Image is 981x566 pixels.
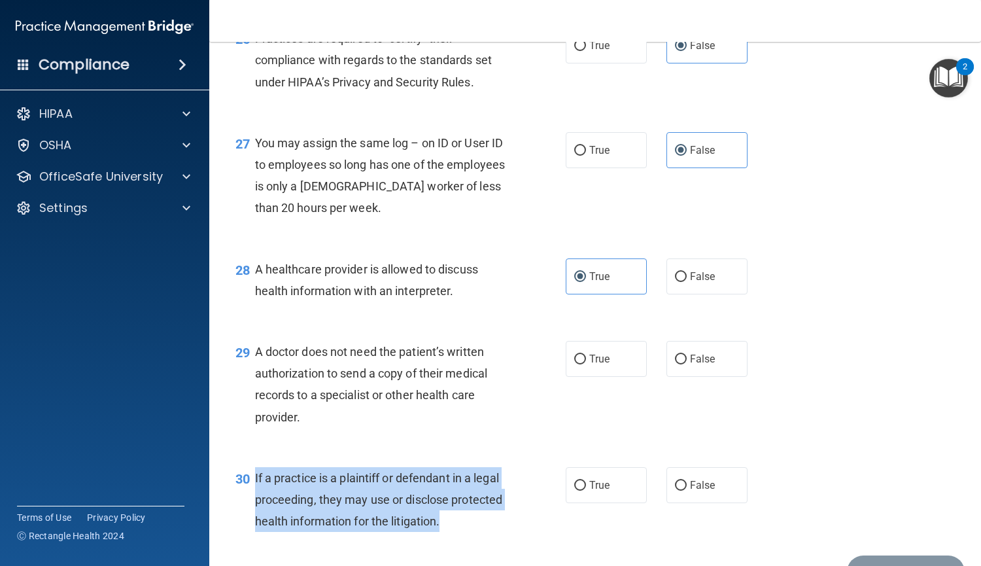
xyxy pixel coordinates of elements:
[39,137,72,153] p: OSHA
[39,56,129,74] h4: Compliance
[574,41,586,51] input: True
[235,345,250,361] span: 29
[87,511,146,524] a: Privacy Policy
[574,272,586,282] input: True
[235,136,250,152] span: 27
[17,529,124,542] span: Ⓒ Rectangle Health 2024
[589,479,610,491] span: True
[675,355,687,364] input: False
[255,262,478,298] span: A healthcare provider is allowed to discuss health information with an interpreter.
[675,146,687,156] input: False
[675,41,687,51] input: False
[255,345,488,424] span: A doctor does not need the patient’s written authorization to send a copy of their medical record...
[589,39,610,52] span: True
[255,136,506,215] span: You may assign the same log – on ID or User ID to employees so long has one of the employees is o...
[589,353,610,365] span: True
[255,31,492,88] span: Practices are required to “certify” their compliance with regards to the standards set under HIPA...
[963,67,967,84] div: 2
[690,144,715,156] span: False
[16,200,190,216] a: Settings
[690,479,715,491] span: False
[255,471,503,528] span: If a practice is a plaintiff or defendant in a legal proceeding, they may use or disclose protect...
[690,39,715,52] span: False
[235,262,250,278] span: 28
[39,200,88,216] p: Settings
[675,272,687,282] input: False
[17,511,71,524] a: Terms of Use
[16,106,190,122] a: HIPAA
[39,106,73,122] p: HIPAA
[39,169,163,185] p: OfficeSafe University
[16,169,190,185] a: OfficeSafe University
[690,270,715,283] span: False
[675,481,687,491] input: False
[574,355,586,364] input: True
[589,270,610,283] span: True
[574,146,586,156] input: True
[16,14,194,40] img: PMB logo
[16,137,190,153] a: OSHA
[690,353,715,365] span: False
[589,144,610,156] span: True
[574,481,586,491] input: True
[929,59,968,97] button: Open Resource Center, 2 new notifications
[235,471,250,487] span: 30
